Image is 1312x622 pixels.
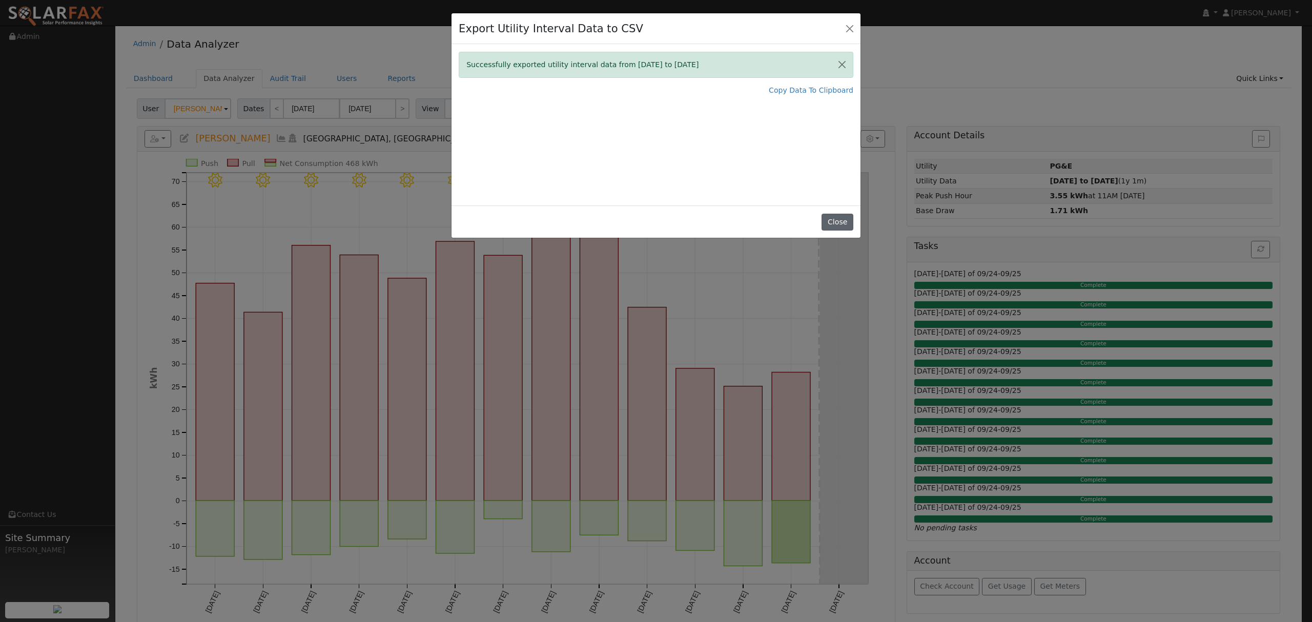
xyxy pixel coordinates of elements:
[459,20,643,37] h4: Export Utility Interval Data to CSV
[769,85,853,96] a: Copy Data To Clipboard
[843,21,857,35] button: Close
[822,214,853,231] button: Close
[459,52,853,78] div: Successfully exported utility interval data from [DATE] to [DATE]
[831,52,853,77] button: Close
